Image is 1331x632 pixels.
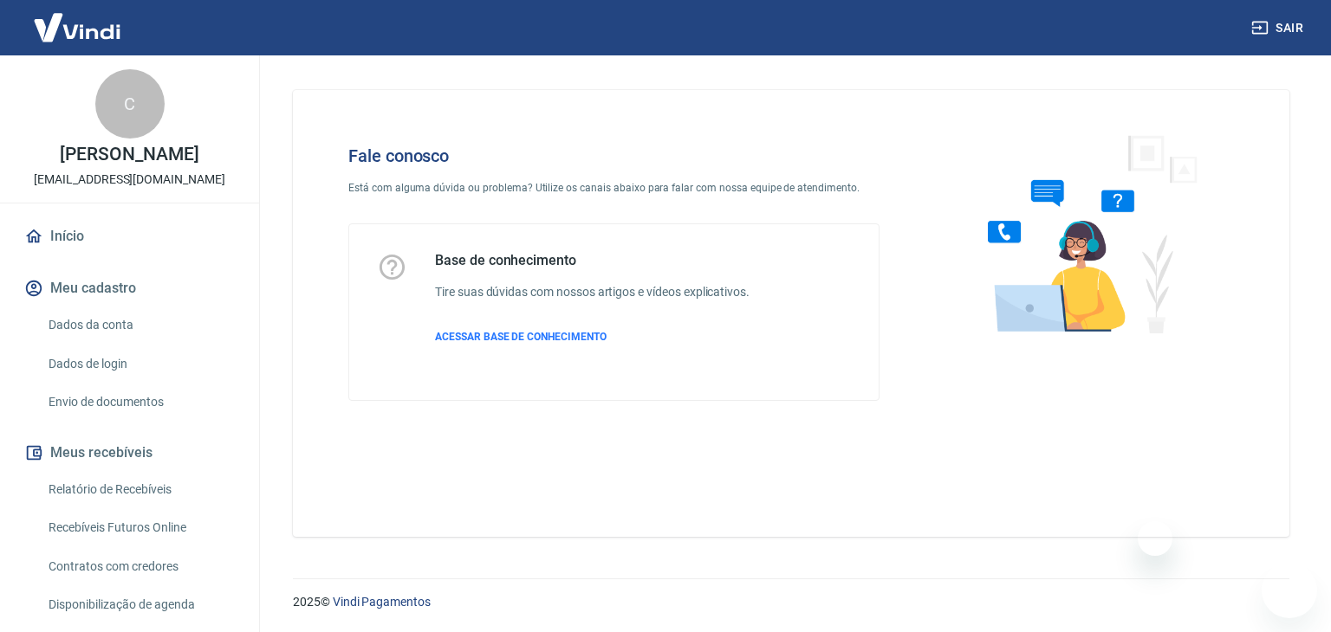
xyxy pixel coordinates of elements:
[293,593,1289,611] p: 2025 ©
[42,307,238,343] a: Dados da conta
[21,217,238,255] a: Início
[435,329,750,345] a: ACESSAR BASE DE CONHECIMENTO
[21,269,238,307] button: Meu cadastro
[1262,563,1317,618] iframe: Botão para abrir a janela de mensagens
[42,587,238,622] a: Disponibilização de agenda
[42,549,238,584] a: Contratos com credores
[348,145,880,166] h4: Fale conosco
[435,252,750,269] h5: Base de conhecimento
[21,434,238,472] button: Meus recebíveis
[95,69,165,139] div: C
[34,171,225,189] p: [EMAIL_ADDRESS][DOMAIN_NAME]
[60,145,198,164] p: [PERSON_NAME]
[435,331,607,343] span: ACESSAR BASE DE CONHECIMENTO
[42,384,238,420] a: Envio de documentos
[42,472,238,507] a: Relatório de Recebíveis
[42,346,238,382] a: Dados de login
[435,283,750,301] h6: Tire suas dúvidas com nossos artigos e vídeos explicativos.
[1248,12,1310,44] button: Sair
[21,1,133,54] img: Vindi
[333,595,431,609] a: Vindi Pagamentos
[348,180,880,196] p: Está com alguma dúvida ou problema? Utilize os canais abaixo para falar com nossa equipe de atend...
[42,510,238,545] a: Recebíveis Futuros Online
[1138,521,1172,556] iframe: Fechar mensagem
[953,118,1217,349] img: Fale conosco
